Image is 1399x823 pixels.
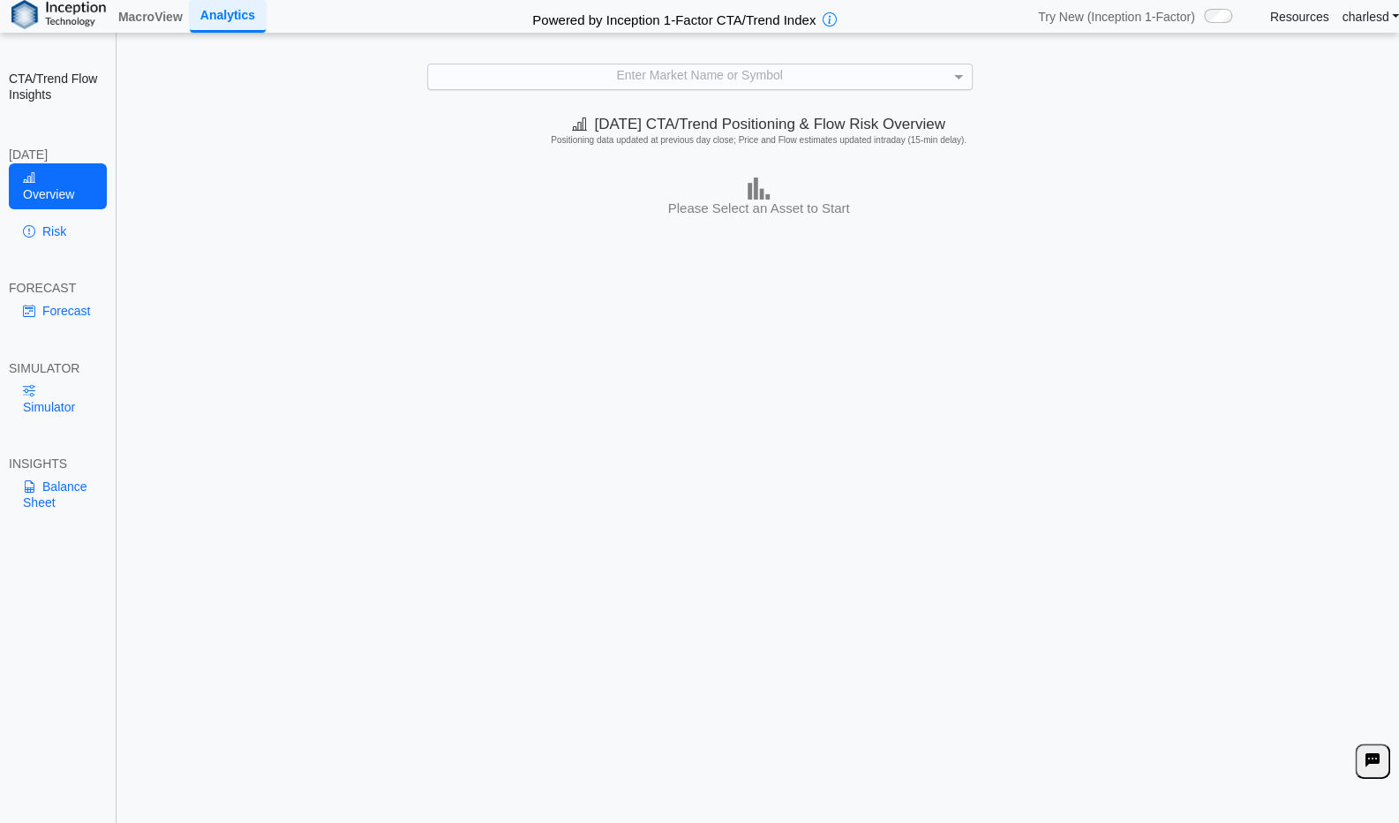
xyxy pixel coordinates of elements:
div: INSIGHTS [9,456,107,472]
h2: CTA/Trend Flow Insights [9,71,107,102]
a: Simulator [9,376,107,422]
h3: Please Select an Asset to Start [123,200,1395,217]
a: charlesd [1343,9,1399,25]
a: Forecast [9,296,107,326]
h5: Positioning data updated at previous day close; Price and Flow estimates updated intraday (15-min... [124,135,1392,146]
div: [DATE] [9,147,107,162]
div: FORECAST [9,280,107,296]
a: MacroView [111,2,190,32]
div: SIMULATOR [9,360,107,376]
h2: Powered by Inception 1-Factor CTA/Trend Index [525,4,823,29]
span: [DATE] CTA/Trend Positioning & Flow Risk Overview [572,116,944,132]
img: bar-chart.png [748,177,770,200]
a: Balance Sheet [9,472,107,517]
a: Risk [9,216,107,246]
div: Enter Market Name or Symbol [428,64,972,89]
a: Resources [1270,9,1329,25]
a: Overview [9,163,107,209]
span: Try New (Inception 1-Factor) [1038,9,1195,25]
